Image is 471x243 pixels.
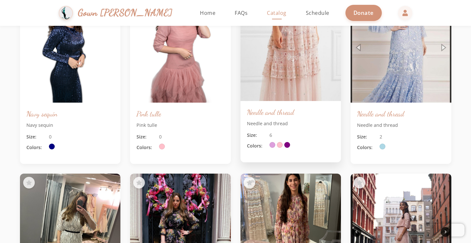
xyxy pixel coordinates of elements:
span: FAQs [235,9,248,16]
span: Donate [353,9,374,16]
span: Colors: [247,142,266,149]
span: Gown [PERSON_NAME] [78,6,172,20]
span: Size: [247,132,266,139]
p: Needle and thread [357,122,445,129]
span: Colors: [137,144,156,151]
span: Colors: [357,144,376,151]
span: Colors: [26,144,46,151]
a: Gown [PERSON_NAME] [59,4,179,22]
a: Donate [345,5,382,21]
iframe: Chatra live chat [424,224,465,237]
span: 6 [269,132,272,139]
h3: Pink tulle [137,109,224,118]
p: Needle and thread [247,120,335,127]
p: Navy sequin [26,122,114,129]
img: Gown Gmach Logo [59,6,73,20]
span: 0 [159,133,162,140]
span: 2 [380,133,382,140]
h3: Needle and thread [247,107,335,117]
h3: Navy sequin [26,109,114,118]
h3: Needle and thread [357,109,445,118]
span: Size: [137,133,156,140]
span: Size: [26,133,46,140]
span: Schedule [306,9,329,16]
span: Home [200,9,215,16]
span: Size: [357,133,376,140]
span: 0 [49,133,52,140]
span: Catalog [267,9,287,16]
p: Pink tulle [137,122,224,129]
